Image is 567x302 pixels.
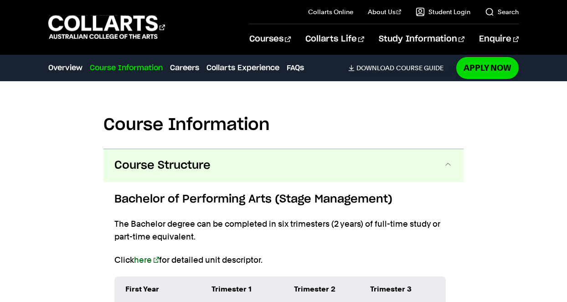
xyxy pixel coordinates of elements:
a: Overview [48,62,82,73]
a: Study Information [379,24,464,54]
span: Course Structure [114,158,211,173]
a: Courses [249,24,291,54]
a: About Us [368,7,402,16]
a: FAQs [287,62,304,73]
a: Collarts Online [308,7,353,16]
a: Student Login [416,7,470,16]
p: The Bachelor degree can be completed in six trimesters (2 years) of full-time study or part-time ... [114,218,453,243]
a: Collarts Experience [206,62,279,73]
a: here [134,255,159,265]
p: Click for detailed unit descriptor. [114,254,453,266]
a: Course Information [90,62,163,73]
a: Collarts Life [305,24,364,54]
h2: Course Information [103,115,464,135]
h6: Bachelor of Performing Arts (Stage Management) [114,191,453,208]
button: Course Structure [103,149,464,182]
a: Enquire [479,24,519,54]
span: Download [356,64,394,72]
div: Go to homepage [48,14,165,40]
a: Search [485,7,519,16]
a: Careers [170,62,199,73]
a: Apply Now [456,57,519,78]
a: DownloadCourse Guide [348,64,451,72]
